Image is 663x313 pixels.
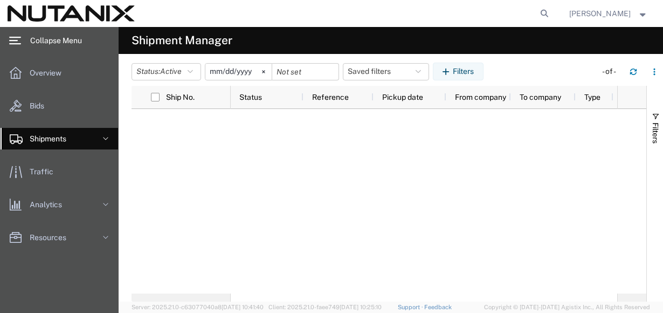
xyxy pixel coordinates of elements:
[569,7,648,20] button: [PERSON_NAME]
[30,227,74,248] span: Resources
[340,304,382,310] span: [DATE] 10:25:10
[569,8,631,19] span: Fernanda Velazquez
[239,93,262,101] span: Status
[398,304,425,310] a: Support
[30,30,89,51] span: Collapse Menu
[272,64,339,80] input: Not set
[343,63,429,80] button: Saved filters
[132,304,264,310] span: Server: 2025.21.0-c63077040a8
[30,128,74,149] span: Shipments
[30,161,61,182] span: Traffic
[433,63,484,80] button: Filters
[1,95,118,117] a: Bids
[602,66,621,77] div: - of -
[484,303,650,312] span: Copyright © [DATE]-[DATE] Agistix Inc., All Rights Reserved
[132,63,201,80] button: Status:Active
[30,95,52,117] span: Bids
[268,304,382,310] span: Client: 2025.21.0-faee749
[205,64,272,80] input: Not set
[1,128,118,149] a: Shipments
[312,93,349,101] span: Reference
[1,62,118,84] a: Overview
[651,123,660,144] span: Filters
[1,227,118,248] a: Resources
[30,62,69,84] span: Overview
[30,194,70,215] span: Analytics
[520,93,561,101] span: To company
[584,93,600,101] span: Type
[382,93,423,101] span: Pickup date
[166,93,195,101] span: Ship No.
[1,194,118,215] a: Analytics
[8,5,135,22] img: logo
[160,67,182,76] span: Active
[424,304,452,310] a: Feedback
[1,161,118,182] a: Traffic
[455,93,506,101] span: From company
[132,27,232,54] h4: Shipment Manager
[222,304,264,310] span: [DATE] 10:41:40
